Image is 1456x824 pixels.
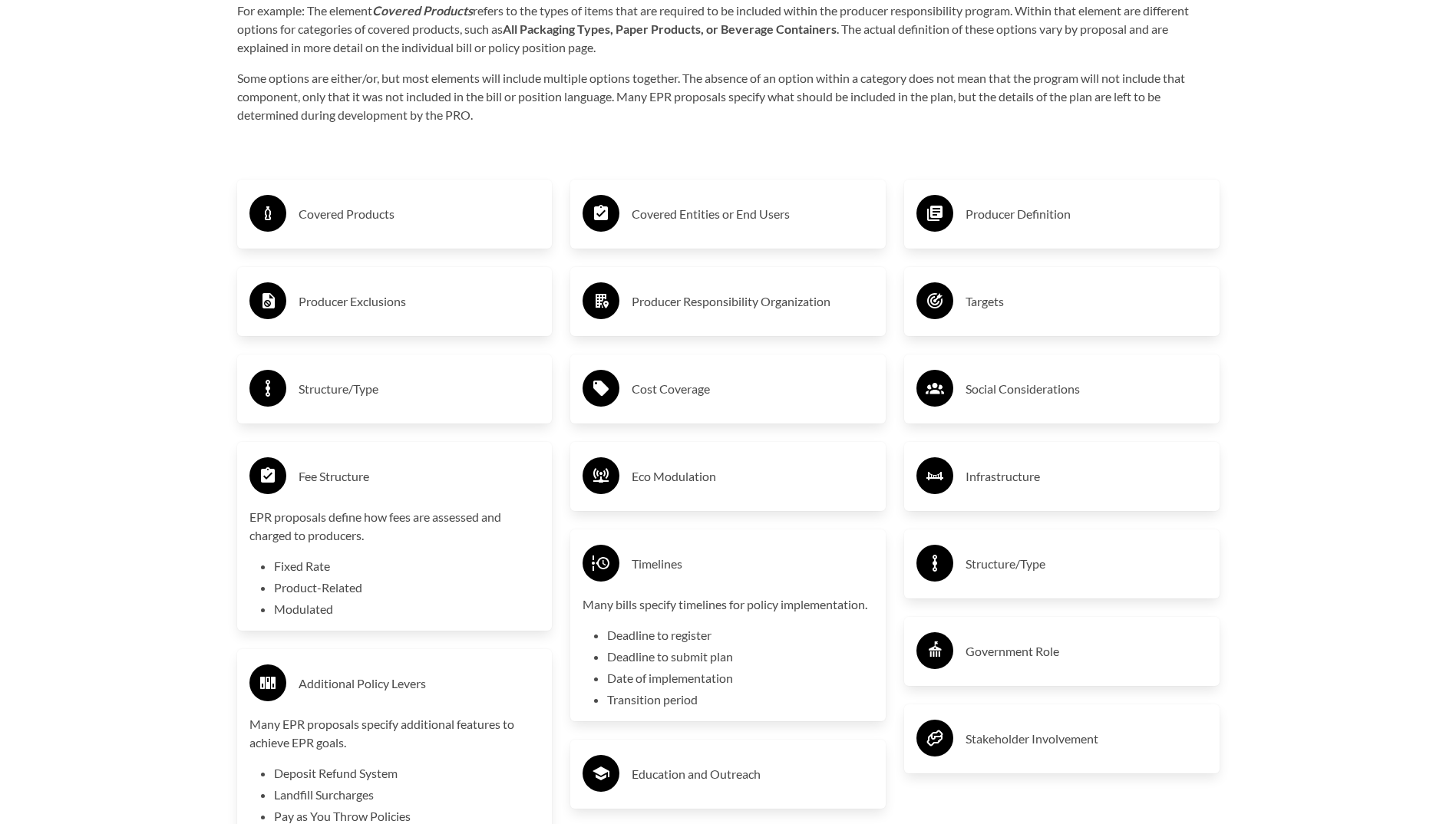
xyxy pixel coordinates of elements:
h3: Covered Products [299,202,540,226]
strong: All Packaging Types, Paper Products, or Beverage Containers [503,21,837,36]
li: Date of implementation [607,669,873,687]
h3: Structure/Type [966,552,1207,576]
h3: Producer Responsibility Organization [632,289,873,314]
p: For example: The element refers to the types of items that are required to be included within the... [237,2,1220,57]
p: Many bills specify timelines for policy implementation. [583,595,873,614]
h3: Infrastructure [966,464,1207,489]
h3: Eco Modulation [632,464,873,489]
h3: Education and Outreach [632,762,873,786]
p: Some options are either/or, but most elements will include multiple options together. The absence... [237,69,1220,124]
li: Deadline to register [607,626,873,644]
h3: Fee Structure [299,464,540,489]
p: EPR proposals define how fees are assessed and charged to producers. [249,508,540,545]
h3: Cost Coverage [632,377,873,401]
h3: Government Role [966,639,1207,664]
li: Fixed Rate [274,557,540,575]
h3: Covered Entities or End Users [632,202,873,226]
h3: Timelines [632,552,873,576]
strong: Covered Products [372,3,473,18]
li: Transition period [607,691,873,709]
h3: Structure/Type [299,377,540,401]
h3: Producer Exclusions [299,289,540,314]
li: Deposit Refund System [274,764,540,783]
li: Landfill Surcharges [274,786,540,804]
h3: Targets [966,289,1207,314]
li: Deadline to submit plan [607,648,873,666]
h3: Social Considerations [966,377,1207,401]
p: Many EPR proposals specify additional features to achieve EPR goals. [249,715,540,752]
li: Product-Related [274,578,540,597]
h3: Stakeholder Involvement [966,727,1207,751]
li: Modulated [274,600,540,618]
h3: Producer Definition [966,202,1207,226]
h3: Additional Policy Levers [299,671,540,696]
